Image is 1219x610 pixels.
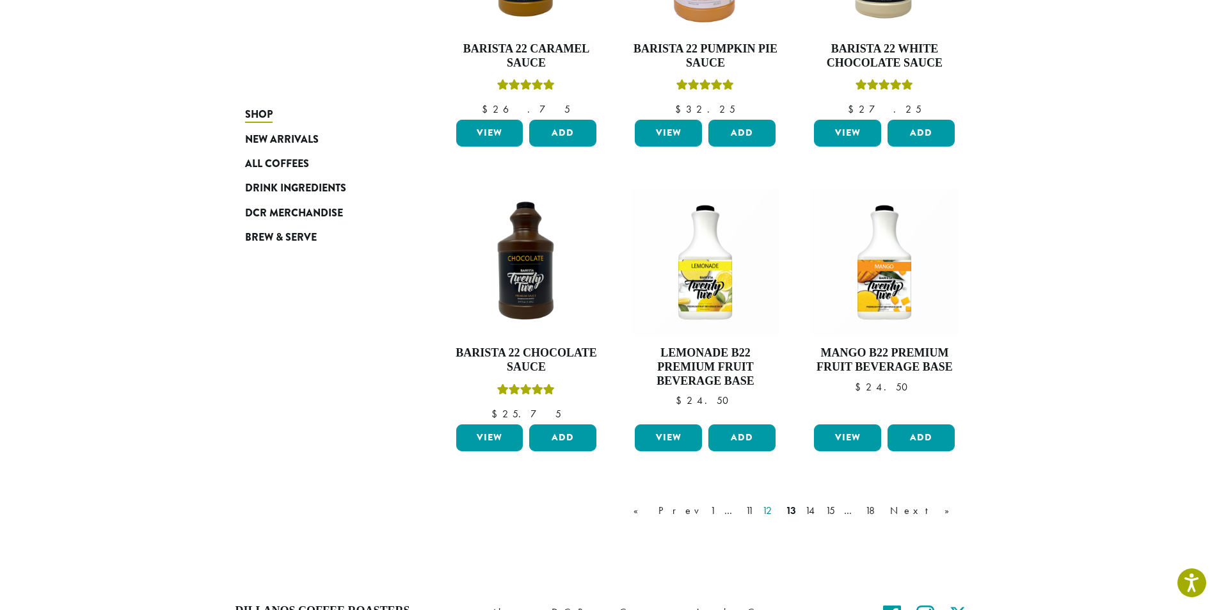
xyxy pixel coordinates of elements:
span: $ [848,102,859,116]
a: View [635,424,702,451]
a: 18 [863,503,884,518]
a: Lemonade B22 Premium Fruit Beverage Base $24.50 [632,189,779,419]
a: View [814,424,881,451]
span: New Arrivals [245,132,319,148]
img: Mango-Stock-e1680894587914.png [811,189,958,336]
a: 15 [823,503,838,518]
h4: Barista 22 White Chocolate Sauce [811,42,958,70]
span: $ [482,102,493,116]
a: 12 [760,503,779,518]
div: Rated 5.00 out of 5 [676,77,734,97]
a: View [635,120,702,147]
a: Drink Ingredients [245,176,399,200]
button: Add [888,424,955,451]
h4: Barista 22 Caramel Sauce [453,42,600,70]
h4: Barista 22 Chocolate Sauce [453,346,600,374]
h4: Lemonade B22 Premium Fruit Beverage Base [632,346,779,388]
span: $ [676,394,687,407]
bdi: 24.50 [855,380,914,394]
button: Add [708,120,776,147]
a: … [841,503,859,518]
bdi: 27.25 [848,102,921,116]
button: Add [708,424,776,451]
a: View [456,120,523,147]
a: 13 [783,503,799,518]
button: Add [529,120,596,147]
a: Next » [888,503,961,518]
div: Rated 5.00 out of 5 [497,77,555,97]
bdi: 32.25 [675,102,735,116]
button: Add [888,120,955,147]
a: View [814,120,881,147]
a: Shop [245,102,399,127]
span: $ [491,407,502,421]
span: $ [675,102,686,116]
button: Add [529,424,596,451]
h4: Mango B22 Premium Fruit Beverage Base [811,346,958,374]
a: View [456,424,523,451]
span: Shop [245,107,273,123]
a: New Arrivals [245,127,399,151]
bdi: 25.75 [491,407,561,421]
div: Rated 5.00 out of 5 [497,382,555,401]
div: Rated 5.00 out of 5 [856,77,913,97]
span: Brew & Serve [245,230,317,246]
bdi: 26.75 [482,102,570,116]
span: Drink Ingredients [245,181,346,197]
img: B22-Chocolate-Sauce_Stock-e1709240938998.png [452,189,600,336]
img: Lemonade-Stock-e1680894368974.png [632,189,779,336]
a: « Prev [631,503,704,518]
a: DCR Merchandise [245,201,399,225]
span: DCR Merchandise [245,205,343,221]
a: 1 [708,503,718,518]
span: All Coffees [245,156,309,172]
bdi: 24.50 [676,394,735,407]
span: $ [855,380,866,394]
a: Barista 22 Chocolate SauceRated 5.00 out of 5 $25.75 [453,189,600,419]
a: 11 [743,503,756,518]
a: … [722,503,739,518]
a: 14 [802,503,819,518]
a: All Coffees [245,152,399,176]
a: Brew & Serve [245,225,399,250]
h4: Barista 22 Pumpkin Pie Sauce [632,42,779,70]
a: Mango B22 Premium Fruit Beverage Base $24.50 [811,189,958,419]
